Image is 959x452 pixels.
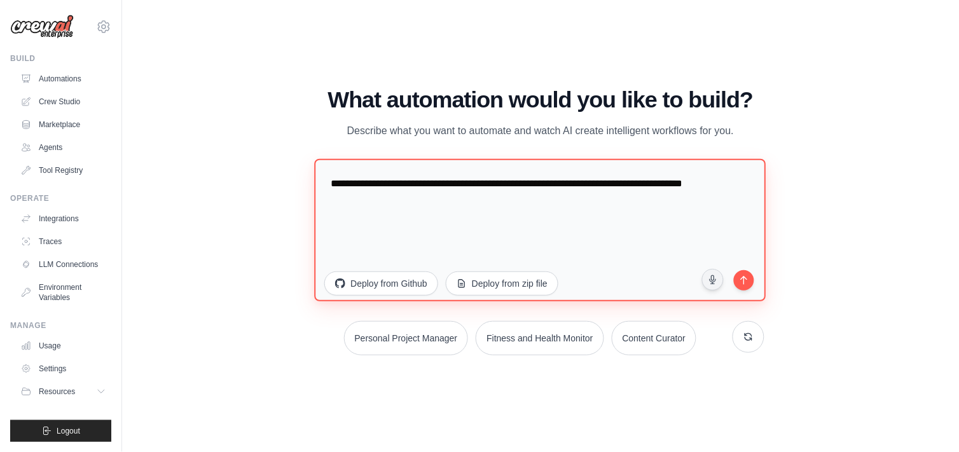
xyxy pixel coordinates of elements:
button: Content Curator [612,321,697,355]
a: Tool Registry [15,160,111,181]
a: Marketplace [15,114,111,135]
button: Deploy from Github [324,271,438,296]
button: Fitness and Health Monitor [476,321,604,355]
a: Environment Variables [15,277,111,308]
a: Traces [15,231,111,252]
button: Deploy from zip file [446,271,558,296]
p: Describe what you want to automate and watch AI create intelligent workflows for you. [327,123,754,139]
div: Operate [10,193,111,203]
a: Agents [15,137,111,158]
h1: What automation would you like to build? [317,87,764,113]
a: Automations [15,69,111,89]
div: Build [10,53,111,64]
iframe: Chat Widget [895,391,959,452]
a: LLM Connections [15,254,111,275]
span: Resources [39,387,75,397]
a: Usage [15,336,111,356]
button: Logout [10,420,111,442]
div: Manage [10,320,111,331]
span: Logout [57,426,80,436]
img: Logo [10,15,74,39]
button: Resources [15,381,111,402]
a: Integrations [15,209,111,229]
a: Settings [15,359,111,379]
button: Personal Project Manager [344,321,469,355]
a: Crew Studio [15,92,111,112]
